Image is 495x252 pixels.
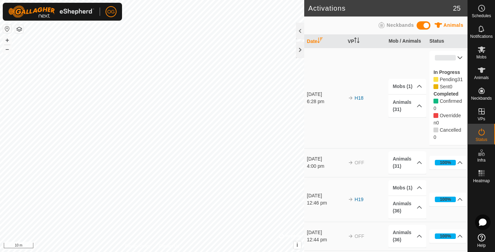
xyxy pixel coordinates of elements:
img: arrow [348,95,353,101]
p-accordion-header: 100% [429,229,467,243]
button: i [294,241,301,249]
div: 100% [435,160,456,165]
div: [DATE] [307,155,344,163]
a: Help [468,231,495,250]
span: Pending [440,77,457,82]
p-accordion-header: Mobs (1) [388,180,426,196]
span: Overridden [436,120,439,125]
img: arrow [348,233,353,239]
span: OFF [355,233,364,239]
span: 25 [453,3,461,13]
span: Pending [440,84,450,89]
a: Privacy Policy [125,243,151,249]
div: [DATE] [307,192,344,199]
div: 100% [440,233,451,239]
span: Neckbands [387,22,414,28]
div: 12:44 pm [307,236,344,243]
span: Overridden [433,113,461,125]
div: 12:46 pm [307,199,344,207]
p-accordion-header: 0% [429,51,467,65]
div: 4:00 pm [307,163,344,170]
span: Schedules [472,14,491,18]
h2: Activations [308,4,453,12]
div: 100% [440,159,451,166]
div: 100% [435,233,456,239]
span: Cancelled [433,134,436,140]
span: Sent [450,84,452,89]
span: Status [475,138,487,142]
span: Notifications [470,34,493,39]
p-sorticon: Activate to sort [317,39,323,44]
span: Pending [458,77,463,82]
span: OG [107,8,115,15]
div: 0% [435,55,456,61]
button: + [3,36,11,44]
p-accordion-header: Animals (36) [388,225,426,248]
div: 6:28 pm [307,98,344,105]
p-accordion-header: 100% [429,193,467,206]
span: Heatmap [473,179,490,183]
th: VP [345,35,386,48]
a: Contact Us [159,243,179,249]
span: Animals [443,22,463,28]
img: arrow [348,160,353,165]
span: Mobs [476,55,486,59]
th: Date [304,35,345,48]
i: 0 Confirmed [433,99,438,103]
img: arrow [348,197,353,202]
a: H19 [355,197,364,202]
button: – [3,45,11,53]
span: Confirmed [433,106,436,111]
p-accordion-header: Animals (31) [388,95,426,117]
span: VPs [477,117,485,121]
button: Reset Map [3,25,11,33]
i: 0 Overridden [433,113,438,118]
span: Infra [477,158,485,162]
th: Status [427,35,467,48]
button: Map Layers [15,25,23,33]
i: 0 Sent [433,84,438,89]
p-accordion-header: Mobs (1) [388,79,426,94]
span: Neckbands [471,96,492,100]
label: In Progress [433,69,460,75]
i: 31 Pending 65755, 65752, 65772, 65769, 65777, 65774, 65761, 65770, 65780, 65762, 65781, 65782, 65... [433,77,438,82]
p-accordion-header: Animals (31) [388,151,426,174]
span: i [297,242,298,248]
p-accordion-header: 100% [429,156,467,169]
span: OFF [355,160,364,165]
a: H18 [355,95,364,101]
i: 0 Cancelled [433,128,438,132]
div: [DATE] [307,91,344,98]
div: [DATE] [307,229,344,236]
p-accordion-header: Animals (36) [388,196,426,219]
p-accordion-content: 0% [429,65,467,145]
span: Cancelled [440,127,461,133]
label: Completed [433,91,458,97]
span: Confirmed [440,98,462,104]
div: 100% [440,196,451,202]
th: Mob / Animals [386,35,427,48]
div: 100% [435,197,456,202]
p-sorticon: Activate to sort [354,39,360,44]
img: Gallagher Logo [8,6,94,18]
span: Help [477,243,486,248]
span: Animals [474,76,489,80]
